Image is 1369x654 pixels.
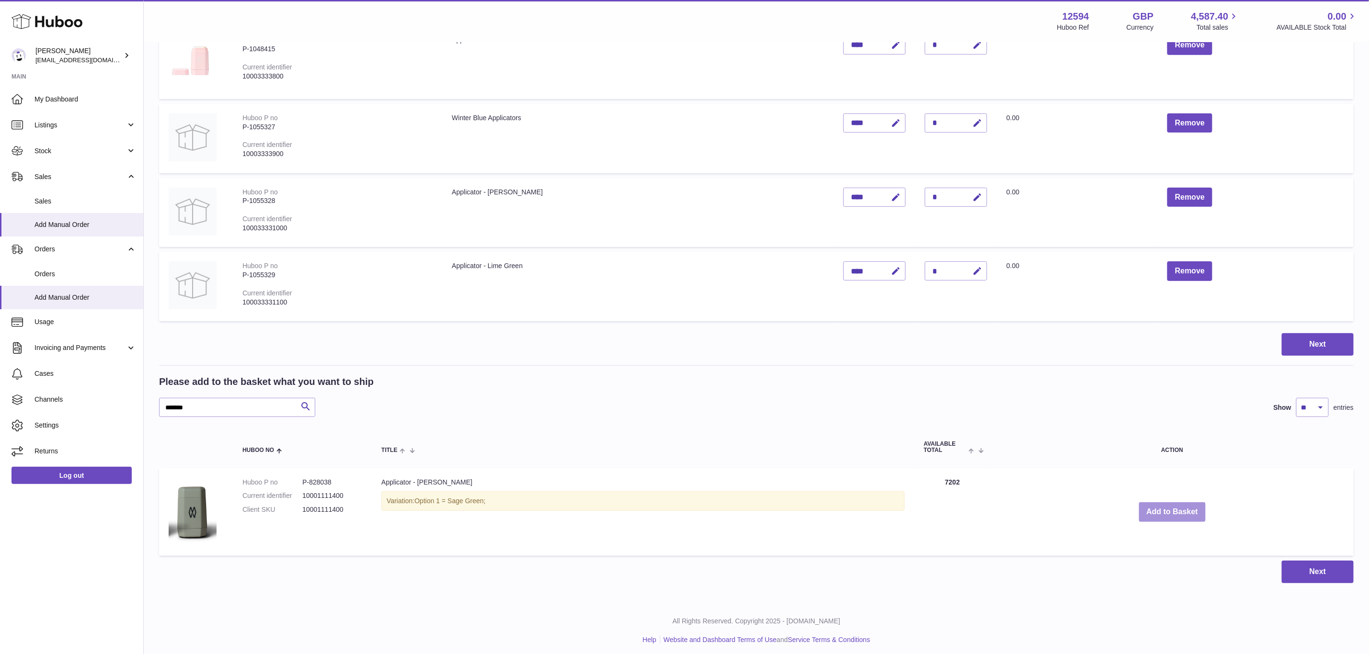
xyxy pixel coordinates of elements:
[242,114,278,122] div: Huboo P no
[442,178,834,248] td: Applicator - [PERSON_NAME]
[242,478,302,487] dt: Huboo P no
[1127,23,1154,32] div: Currency
[35,56,141,64] span: [EMAIL_ADDRESS][DOMAIN_NAME]
[1282,333,1354,356] button: Next
[169,113,217,161] img: Winter Blue Applicators
[242,188,278,196] div: Huboo P no
[1277,23,1357,32] span: AVAILABLE Stock Total
[1274,403,1291,412] label: Show
[242,224,433,233] div: 100033331000
[35,395,136,404] span: Channels
[1191,10,1240,32] a: 4,587.40 Total sales
[643,636,656,643] a: Help
[159,375,374,388] h2: Please add to the basket what you want to ship
[1006,188,1019,196] span: 0.00
[1006,114,1019,122] span: 0.00
[788,636,870,643] a: Service Terms & Conditions
[242,298,433,307] div: 100033331100
[169,188,217,236] img: Applicator - Tiffany Blue
[151,617,1361,626] p: All Rights Reserved. Copyright 2025 - [DOMAIN_NAME]
[35,147,126,156] span: Stock
[35,447,136,456] span: Returns
[35,421,136,430] span: Settings
[914,468,991,556] td: 7202
[1167,261,1212,281] button: Remove
[242,271,433,280] div: P-1055329
[442,26,834,99] td: Applicator - Pastel Pink
[1167,188,1212,207] button: Remove
[381,491,905,511] div: Variation:
[372,468,914,556] td: Applicator - [PERSON_NAME]
[35,46,122,65] div: [PERSON_NAME]
[12,48,26,63] img: internalAdmin-12594@internal.huboo.com
[414,497,485,505] span: Option 1 = Sage Green;
[35,197,136,206] span: Sales
[242,63,292,71] div: Current identifier
[442,104,834,173] td: Winter Blue Applicators
[242,262,278,270] div: Huboo P no
[991,431,1354,463] th: Action
[169,35,217,87] img: Applicator - Pastel Pink
[1006,36,1019,44] span: 0.00
[1277,10,1357,32] a: 0.00 AVAILABLE Stock Total
[35,95,136,104] span: My Dashboard
[302,505,362,514] dd: 10001111400
[12,467,132,484] a: Log out
[1191,10,1229,23] span: 4,587.40
[35,121,126,130] span: Listings
[242,72,433,81] div: 10003333800
[242,149,433,158] div: 10003333900
[242,505,302,514] dt: Client SKU
[1167,113,1212,133] button: Remove
[1282,561,1354,583] button: Next
[242,196,433,205] div: P-1055328
[35,270,136,279] span: Orders
[242,123,433,132] div: P-1055327
[1057,23,1089,32] div: Huboo Ref
[242,141,292,148] div: Current identifier
[35,245,126,254] span: Orders
[1006,262,1019,270] span: 0.00
[35,343,126,352] span: Invoicing and Payments
[924,441,966,453] span: AVAILABLE Total
[169,478,217,544] img: Applicator - Sage Green
[242,45,433,54] div: P-1048415
[35,369,136,378] span: Cases
[1167,35,1212,55] button: Remove
[1334,403,1354,412] span: entries
[660,635,870,644] li: and
[1062,10,1089,23] strong: 12594
[35,293,136,302] span: Add Manual Order
[1328,10,1346,23] span: 0.00
[35,220,136,229] span: Add Manual Order
[169,261,217,309] img: Applicator - Lime Green
[302,478,362,487] dd: P-828038
[35,172,126,181] span: Sales
[381,447,397,453] span: Title
[442,252,834,321] td: Applicator - Lime Green
[242,36,278,44] div: Huboo P no
[1133,10,1153,23] strong: GBP
[242,447,274,453] span: Huboo no
[664,636,777,643] a: Website and Dashboard Terms of Use
[35,317,136,327] span: Usage
[302,491,362,500] dd: 10001111400
[242,215,292,223] div: Current identifier
[242,289,292,297] div: Current identifier
[1196,23,1239,32] span: Total sales
[242,491,302,500] dt: Current identifier
[1139,502,1206,522] button: Add to Basket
